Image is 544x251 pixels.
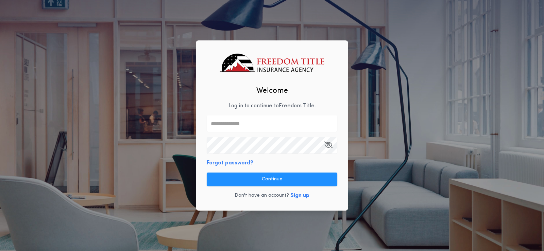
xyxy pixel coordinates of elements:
p: Log in to continue to Freedom Title . [228,102,316,110]
h2: Welcome [256,85,288,96]
img: logo [220,54,324,72]
p: Don't have an account? [235,192,289,199]
button: Sign up [290,192,309,200]
button: Forgot password? [207,159,253,167]
button: Continue [207,173,337,186]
